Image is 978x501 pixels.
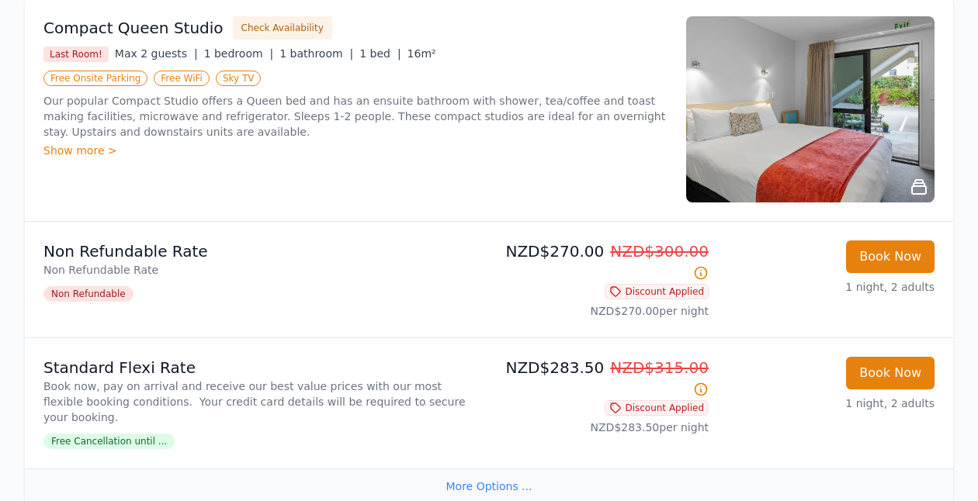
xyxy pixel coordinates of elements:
[495,420,709,435] p: NZD$283.50 per night
[407,47,436,60] span: 16m²
[43,93,668,140] p: Our popular Compact Studio offers a Queen bed and has an ensuite bathroom with shower, tea/coffee...
[43,262,483,278] p: Non Refundable Rate
[233,16,332,40] button: Check Availability
[43,357,483,378] p: Standard Flexi Rate
[846,240,935,273] button: Book Now
[605,400,709,416] span: Discount Applied
[154,71,210,86] span: Free WiFi
[43,240,483,262] p: Non Refundable Rate
[721,396,935,411] p: 1 night, 2 adults
[43,286,134,302] span: Non Refundable
[43,378,483,425] p: Book now, pay on arrival and receive our best value prices with our most flexible booking conditi...
[43,47,109,62] span: Last Room!
[204,47,274,60] span: 1 bedroom |
[610,358,709,377] span: NZD$315.00
[495,240,709,284] p: NZD$270.00
[495,357,709,400] p: NZD$283.50
[43,143,668,158] div: Show more >
[495,303,709,319] p: NZD$270.00 per night
[359,47,401,60] span: 1 bed |
[43,17,224,39] h3: Compact Queen Studio
[279,47,353,60] span: 1 bathroom |
[721,279,935,295] p: 1 night, 2 adults
[216,71,262,86] span: Sky TV
[115,47,198,60] span: Max 2 guests |
[846,357,935,389] button: Book Now
[605,284,709,299] span: Discount Applied
[43,434,175,449] span: Free Cancellation until ...
[43,71,147,86] span: Free Onsite Parking
[610,242,709,261] span: NZD$300.00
